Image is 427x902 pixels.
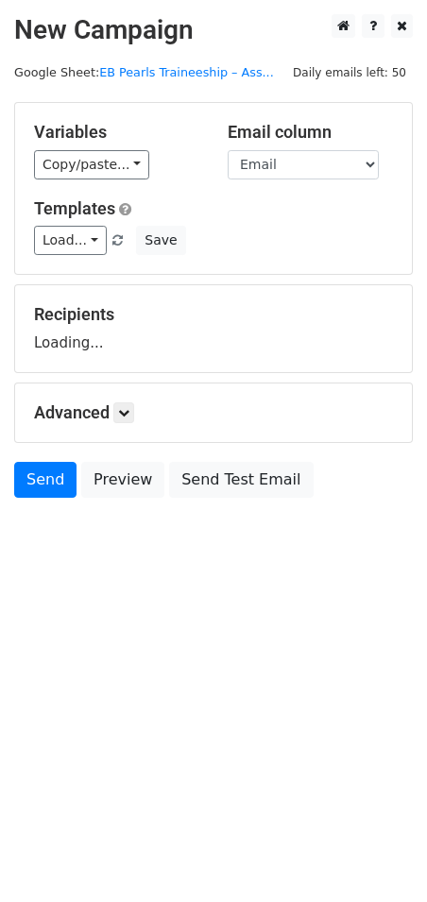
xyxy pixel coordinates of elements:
a: Copy/paste... [34,150,149,179]
h5: Advanced [34,402,393,423]
a: Load... [34,226,107,255]
a: Send Test Email [169,462,313,498]
h5: Variables [34,122,199,143]
span: Daily emails left: 50 [286,62,413,83]
h5: Recipients [34,304,393,325]
h5: Email column [228,122,393,143]
div: Loading... [34,304,393,353]
a: Send [14,462,77,498]
h2: New Campaign [14,14,413,46]
button: Save [136,226,185,255]
small: Google Sheet: [14,65,274,79]
a: EB Pearls Traineeship – Ass... [99,65,274,79]
a: Templates [34,198,115,218]
a: Daily emails left: 50 [286,65,413,79]
a: Preview [81,462,164,498]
